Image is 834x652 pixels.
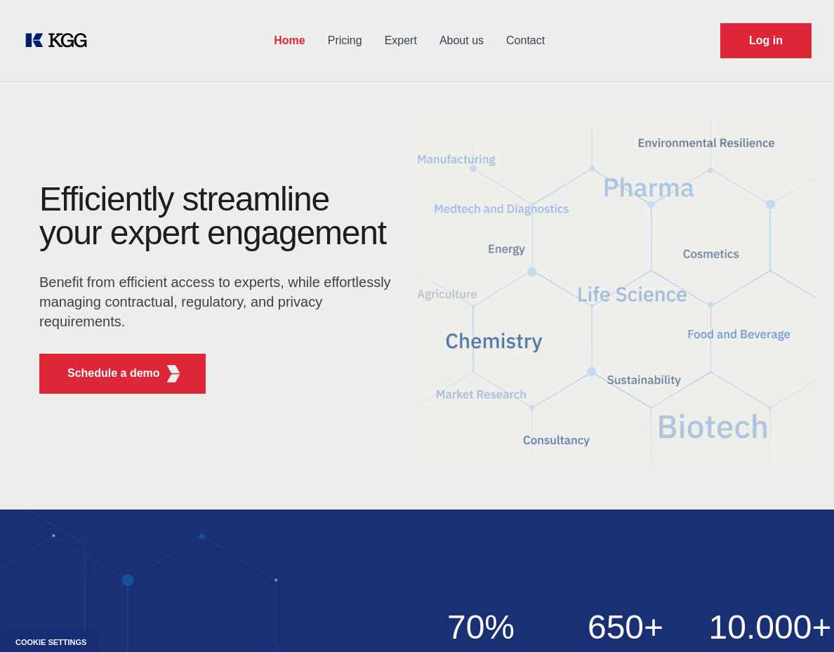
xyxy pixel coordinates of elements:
[39,182,395,250] h1: Efficiently streamline your expert engagement
[720,23,812,58] a: Request Demo
[764,585,834,652] iframe: Chat Widget
[428,22,495,59] a: About us
[417,91,817,495] img: KGG Fifth Element RED
[263,22,316,59] a: Home
[706,611,834,644] h2: 10.000+
[165,365,183,382] img: KGG Fifth Element RED
[15,639,86,646] div: Cookie settings
[22,29,98,52] a: KOL Knowledge Platform: Talk to Key External Experts (KEE)
[495,22,556,59] a: Contact
[317,22,373,59] a: Pricing
[39,354,206,394] button: Schedule a demoKGG Fifth Element RED
[39,272,395,331] p: Benefit from efficient access to experts, while effortlessly managing contractual, regulatory, an...
[417,611,545,644] h2: 70%
[373,22,428,59] a: Expert
[562,611,689,644] h2: 650+
[67,365,160,382] p: Schedule a demo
